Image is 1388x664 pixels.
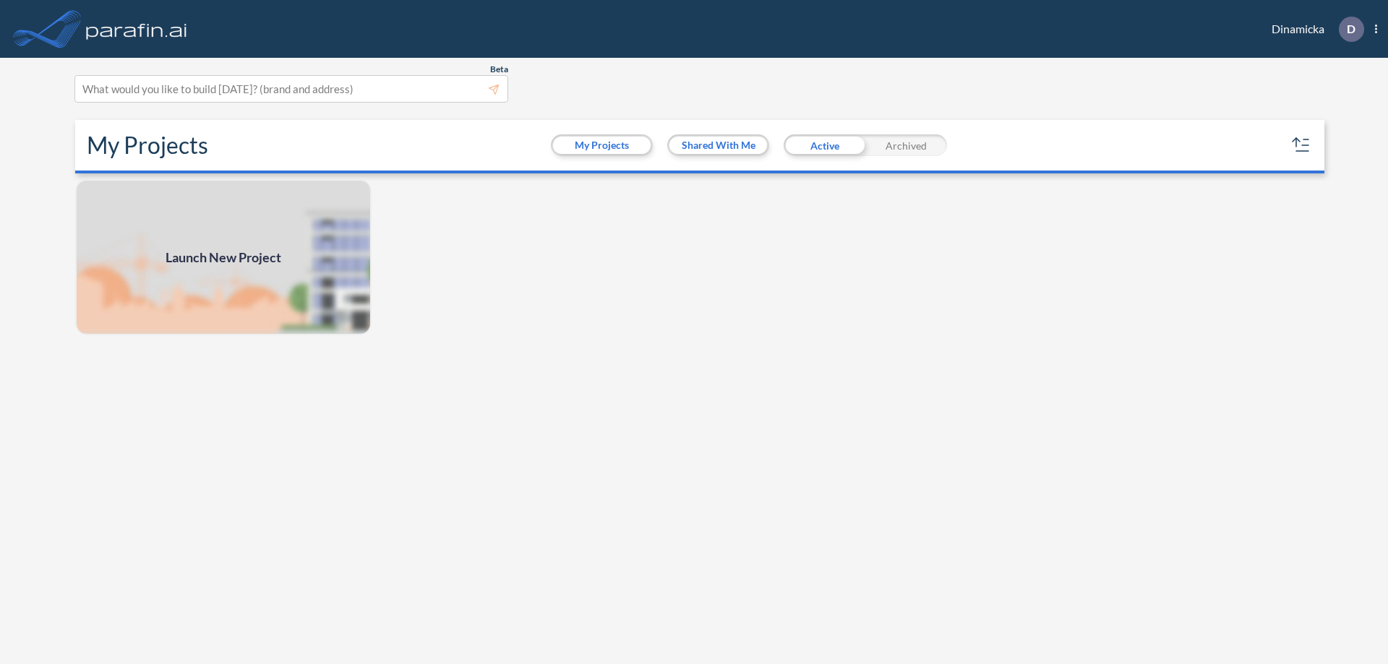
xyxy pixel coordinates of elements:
[166,248,281,267] span: Launch New Project
[75,179,372,335] a: Launch New Project
[83,14,190,43] img: logo
[1347,22,1355,35] p: D
[784,134,865,156] div: Active
[865,134,947,156] div: Archived
[1290,134,1313,157] button: sort
[669,137,767,154] button: Shared With Me
[490,64,508,75] span: Beta
[75,179,372,335] img: add
[553,137,651,154] button: My Projects
[1250,17,1377,42] div: Dinamicka
[87,131,208,159] h2: My Projects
